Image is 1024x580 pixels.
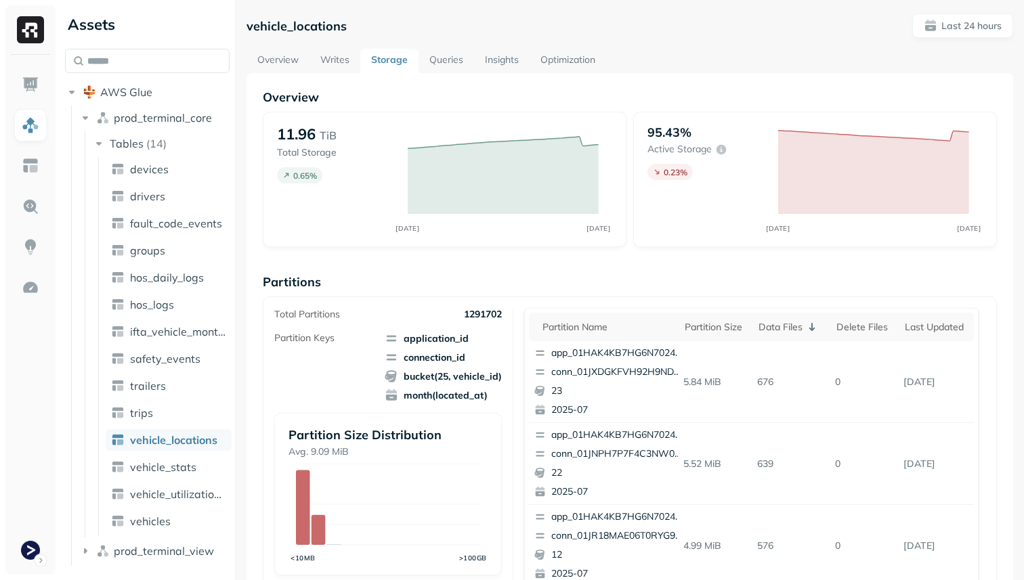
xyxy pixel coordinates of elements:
a: devices [106,158,232,180]
p: 2025-07 [551,485,683,499]
img: table [111,244,125,257]
img: table [111,514,125,528]
p: conn_01JR18MAE06T0RYG92SRWVNBGZ [551,529,683,543]
span: prod_terminal_core [114,111,212,125]
p: conn_01JXDGKFVH92H9ND7V8348A8Z1 [551,365,683,379]
span: AWS Glue [100,85,152,99]
p: 12 [551,548,683,562]
tspan: [DATE] [396,224,420,232]
p: 0.23 % [664,167,687,177]
span: prod_terminal_view [114,544,214,558]
a: trailers [106,375,232,397]
a: fault_code_events [106,213,232,234]
p: Sep 12, 2025 [898,370,973,394]
a: safety_events [106,348,232,370]
a: vehicle_locations [106,429,232,451]
img: Terminal [21,541,40,560]
tspan: [DATE] [958,224,981,232]
button: prod_terminal_view [79,540,230,562]
span: bucket(25, vehicle_id) [385,370,502,383]
span: ifta_vehicle_months [130,325,226,338]
a: drivers [106,185,232,207]
a: hos_daily_logs [106,267,232,288]
p: 2025-07 [551,403,683,417]
p: Partition Keys [274,332,335,344]
p: 4.99 MiB [678,534,752,558]
img: namespace [96,544,110,558]
tspan: [DATE] [767,224,790,232]
p: 23 [551,384,683,398]
span: trailers [130,379,166,393]
span: drivers [130,189,165,203]
a: vehicle_utilization_day [106,483,232,505]
div: Partition size [685,321,746,334]
span: application_id [385,332,502,345]
a: Writes [310,49,360,73]
button: Last 24 hours [912,14,1013,38]
img: Dashboard [22,76,39,93]
a: groups [106,240,232,261]
span: fault_code_events [130,217,222,230]
a: Overview [247,49,310,73]
tspan: <10MB [291,554,316,562]
span: vehicles [130,514,171,528]
img: Asset Explorer [22,157,39,175]
p: 11.96 [277,125,316,143]
span: groups [130,244,165,257]
span: devices [130,162,169,176]
button: app_01HAK4KB7HG6N7024210G3S8D5conn_01JNPH7P7F4C3NW05K9822YNJR222025-07 [529,423,689,504]
p: 0.65 % [293,171,317,181]
span: vehicle_utilization_day [130,487,226,501]
div: Data Files [759,319,823,335]
img: namespace [96,111,110,125]
img: table [111,217,125,230]
p: vehicle_locations [247,18,347,34]
span: vehicle_locations [130,433,217,447]
p: 1291702 [464,308,502,321]
p: app_01HAK4KB7HG6N7024210G3S8D5 [551,428,683,442]
img: table [111,298,125,311]
p: Partitions [263,274,997,290]
a: vehicle_stats [106,456,232,478]
p: Sep 12, 2025 [898,534,973,558]
p: Partition Size Distribution [289,427,488,443]
img: Ryft [17,16,44,43]
p: Total Partitions [274,308,340,321]
img: table [111,379,125,393]
img: table [111,352,125,365]
p: app_01HAK4KB7HG6N7024210G3S8D5 [551,347,683,360]
tspan: [DATE] [587,224,611,232]
p: 22 [551,466,683,480]
a: Storage [360,49,419,73]
div: Assets [65,14,230,35]
img: Optimization [22,279,39,296]
div: Last updated [905,321,966,334]
p: 639 [752,452,830,476]
span: hos_logs [130,298,174,311]
button: AWS Glue [65,81,230,103]
span: Tables [110,137,144,150]
p: 5.52 MiB [678,452,752,476]
a: hos_logs [106,294,232,315]
p: Avg. 9.09 MiB [289,445,488,458]
p: Overview [263,89,997,105]
p: 576 [752,534,830,558]
p: Last 24 hours [941,20,1002,32]
img: table [111,325,125,338]
div: Delete Files [836,321,891,334]
p: 0 [830,534,898,558]
img: Assets [22,116,39,134]
span: safety_events [130,352,200,365]
img: table [111,162,125,176]
p: 0 [830,452,898,476]
p: 676 [752,370,830,394]
img: Insights [22,238,39,256]
img: table [111,433,125,447]
button: Tables(14) [92,133,231,154]
button: app_01HAK4KB7HG6N7024210G3S8D5conn_01JXDGKFVH92H9ND7V8348A8Z1232025-07 [529,341,689,422]
p: Total Storage [277,146,394,159]
a: Insights [474,49,530,73]
p: Sep 12, 2025 [898,452,973,476]
a: Optimization [530,49,606,73]
div: Partition name [542,321,671,334]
